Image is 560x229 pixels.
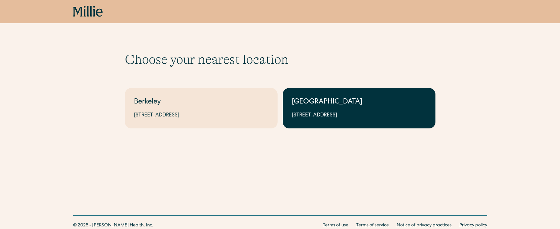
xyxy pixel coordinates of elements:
div: [GEOGRAPHIC_DATA] [292,97,426,108]
div: © 2025 - [PERSON_NAME] Health, Inc. [73,222,153,229]
a: Privacy policy [459,222,487,229]
a: Terms of service [356,222,389,229]
a: Berkeley[STREET_ADDRESS] [125,88,278,128]
a: [GEOGRAPHIC_DATA][STREET_ADDRESS] [283,88,435,128]
a: Terms of use [323,222,348,229]
h1: Choose your nearest location [125,52,435,67]
a: Notice of privacy practices [397,222,452,229]
div: [STREET_ADDRESS] [134,112,269,119]
div: Berkeley [134,97,269,108]
div: [STREET_ADDRESS] [292,112,426,119]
